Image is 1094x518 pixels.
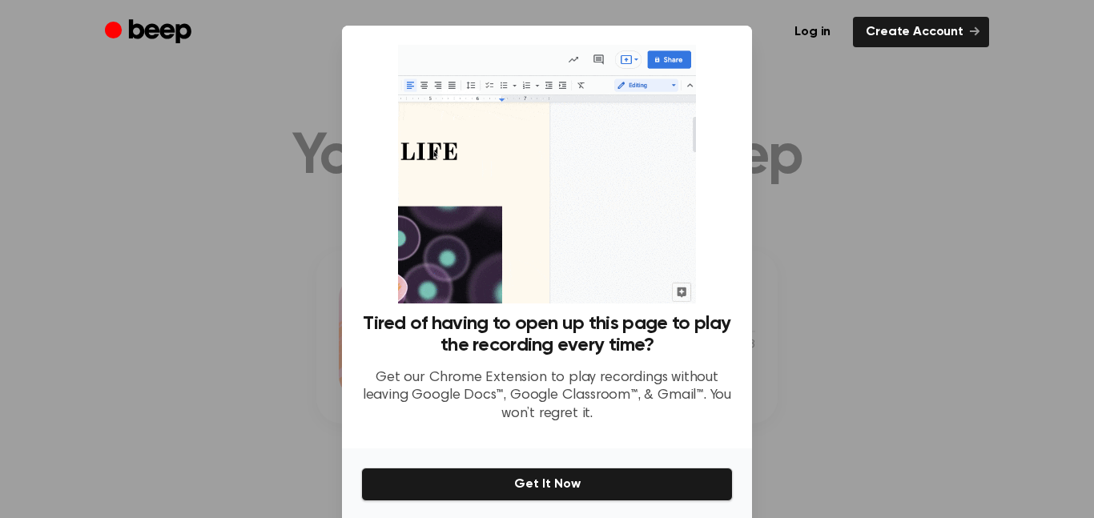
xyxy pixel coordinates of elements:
[853,17,989,47] a: Create Account
[361,369,733,424] p: Get our Chrome Extension to play recordings without leaving Google Docs™, Google Classroom™, & Gm...
[782,17,843,47] a: Log in
[398,45,695,303] img: Beep extension in action
[361,468,733,501] button: Get It Now
[105,17,195,48] a: Beep
[361,313,733,356] h3: Tired of having to open up this page to play the recording every time?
